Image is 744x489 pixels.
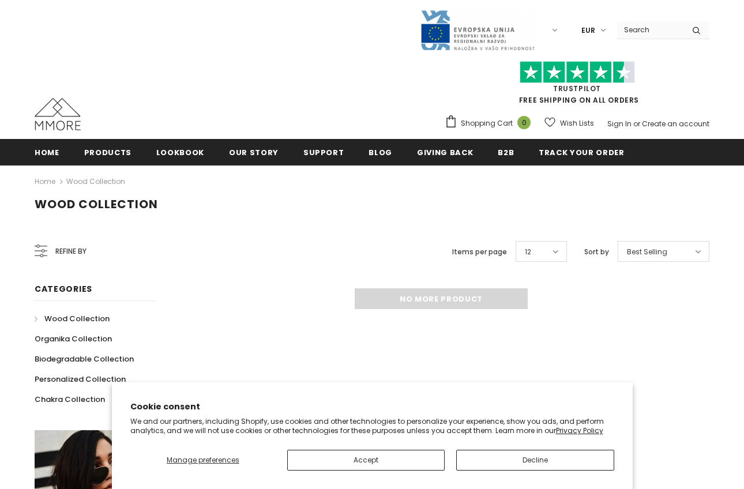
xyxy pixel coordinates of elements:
span: Shopping Cart [461,118,513,129]
a: Lookbook [156,139,204,165]
a: Home [35,139,59,165]
span: FREE SHIPPING ON ALL ORDERS [445,66,709,105]
a: Home [35,175,55,189]
img: Javni Razpis [420,9,535,51]
a: Wood Collection [35,309,110,329]
a: Shopping Cart 0 [445,115,536,132]
span: Track your order [539,147,624,158]
span: or [633,119,640,129]
img: MMORE Cases [35,98,81,130]
a: Chakra Collection [35,389,105,409]
a: Javni Razpis [420,25,535,35]
span: Categories [35,283,92,295]
a: Trustpilot [553,84,601,93]
span: 12 [525,246,531,258]
input: Search Site [617,21,683,38]
span: Refine by [55,245,87,258]
span: B2B [498,147,514,158]
span: Lookbook [156,147,204,158]
a: Sign In [607,119,632,129]
a: Personalized Collection [35,369,126,389]
a: B2B [498,139,514,165]
span: Blog [369,147,392,158]
span: Wood Collection [35,196,158,212]
span: support [303,147,344,158]
a: Wish Lists [544,113,594,133]
span: Giving back [417,147,473,158]
span: Products [84,147,131,158]
button: Accept [287,450,445,471]
a: Create an account [642,119,709,129]
label: Sort by [584,246,609,258]
span: Biodegradable Collection [35,353,134,364]
a: Track your order [539,139,624,165]
span: Manage preferences [167,455,239,465]
span: 0 [517,116,531,129]
a: Organika Collection [35,329,112,349]
span: Wish Lists [560,118,594,129]
span: Organika Collection [35,333,112,344]
button: Decline [456,450,614,471]
h2: Cookie consent [130,401,614,413]
a: Products [84,139,131,165]
span: Wood Collection [44,313,110,324]
span: Our Story [229,147,279,158]
p: We and our partners, including Shopify, use cookies and other technologies to personalize your ex... [130,417,614,435]
a: Giving back [417,139,473,165]
span: Personalized Collection [35,374,126,385]
span: EUR [581,25,595,36]
span: Home [35,147,59,158]
a: Wood Collection [66,176,125,186]
span: Best Selling [627,246,667,258]
span: Chakra Collection [35,394,105,405]
label: Items per page [452,246,507,258]
button: Manage preferences [130,450,276,471]
img: Trust Pilot Stars [520,61,635,84]
a: Blog [369,139,392,165]
a: Privacy Policy [556,426,603,435]
a: support [303,139,344,165]
a: Biodegradable Collection [35,349,134,369]
a: Our Story [229,139,279,165]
